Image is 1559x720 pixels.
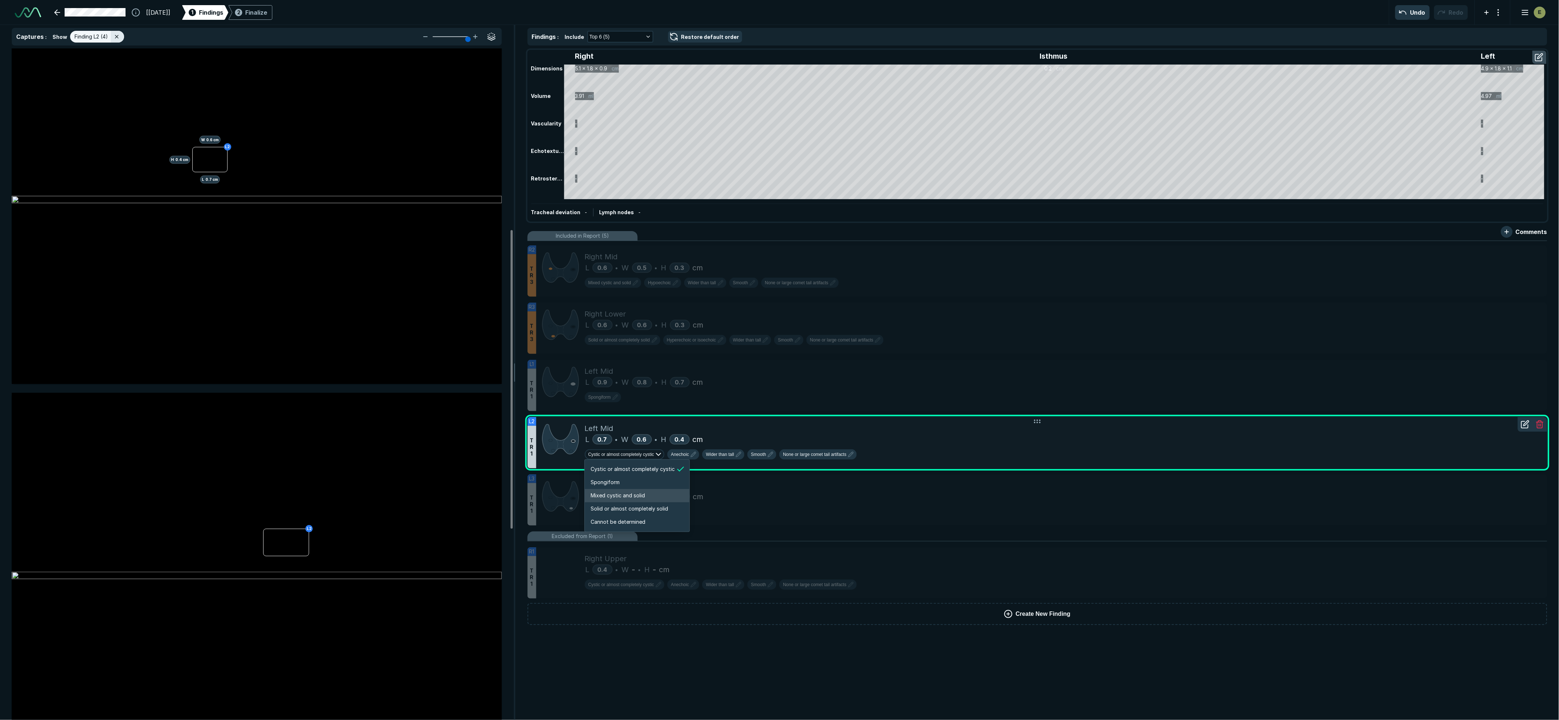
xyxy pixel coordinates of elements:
span: W [621,434,629,445]
span: • [616,565,618,574]
span: 0.3 [675,264,685,271]
span: T R 1 [530,437,534,457]
span: Cystic or almost completely cystic [588,451,654,458]
span: 0.8 [637,379,647,386]
span: • [655,321,658,329]
span: None or large comet tail artifacts [810,337,874,343]
span: 0.4 [675,436,685,443]
span: Create New Finding [1016,610,1070,618]
img: +tDKzAAAAAGSURBVAMAUIT1+Tb5iNAAAAAASUVORK5CYII= [542,366,579,398]
div: 2Finalize [228,5,272,20]
button: Redo [1434,5,1468,20]
span: Lymph nodes [599,209,634,215]
span: Anechoic [671,451,689,458]
span: : [45,34,47,40]
li: L3TR1Left LowerL0.6•W0.4•H0.3cm [527,474,1547,526]
span: 0.3 [675,321,685,329]
span: Included in Report (5) [556,232,609,240]
li: Excluded from Report (1) [527,531,1547,541]
span: cm [693,262,703,273]
img: GrtL+QAAAAZJREFUAwCJZZAmy2OU8wAAAABJRU5ErkJggg== [542,423,579,456]
img: SD20NwAAAAZJREFUAwBWCmUmnxSk2QAAAABJRU5ErkJggg== [542,251,579,284]
span: H [645,564,650,575]
span: W [622,564,629,575]
a: See-Mode Logo [12,4,44,21]
span: : [558,34,559,40]
span: • [616,378,618,387]
span: 0.4 [598,566,608,573]
span: H 0.4 cm [169,156,190,164]
span: Smooth [751,451,766,458]
span: Wider than tall [733,337,761,343]
span: W [622,377,629,388]
span: Cystic or almost completely cystic [591,465,675,473]
span: 0.7 [675,379,685,386]
span: Finding L2 (4) [75,33,108,41]
span: cm [693,377,703,388]
span: • [655,435,657,444]
span: H [661,319,667,330]
span: Tracheal deviation [531,209,581,215]
li: R3TR3Right LowerL0.6•W0.6•H0.3cm [527,303,1547,354]
span: T R 1 [530,494,534,514]
span: L [585,434,590,445]
span: Spongiform [591,478,620,486]
span: T R 1 [530,567,534,587]
span: Mixed cystic and solid [588,279,631,286]
span: T R 1 [530,380,534,400]
div: R1TR1Right UpperL0.4•W-•H-cm [527,547,1547,599]
span: • [638,565,641,574]
span: Captures [16,33,44,40]
span: - [639,209,641,215]
span: L [585,262,590,273]
span: 0.7 [598,436,607,443]
div: R2TR3Right MidL0.6•W0.5•H0.3cm [527,245,1547,297]
span: 2 [237,8,240,16]
span: 0.6 [637,436,647,443]
span: Comments [1516,227,1547,236]
span: - [653,564,656,575]
span: • [655,378,658,387]
div: L2TR1Left MidL0.7•W0.6•H0.4cm [527,417,1547,468]
button: Create New Finding [527,603,1547,625]
span: cm [693,319,704,330]
span: 0.6 [637,321,647,329]
span: L2 [529,417,534,425]
span: None or large comet tail artifacts [783,581,846,588]
span: Smooth [733,279,748,286]
div: 1Findings [182,5,228,20]
span: R2 [529,246,535,254]
button: Restore default order [668,31,742,43]
span: 0.9 [598,379,608,386]
span: Mixed cystic and solid [591,491,645,500]
span: H [661,262,667,273]
span: 0.6 [598,264,608,271]
span: Solid or almost completely solid [588,337,650,343]
button: avatar-name [1516,5,1547,20]
span: 0.6 [598,321,608,329]
span: Smooth [778,337,793,343]
span: cm [659,564,670,575]
li: L1TR1Left MidL0.9•W0.8•H0.7cm [527,360,1547,411]
span: Show [52,33,67,41]
img: See-Mode Logo [15,7,41,18]
span: [[DATE]] [146,8,170,17]
span: 0.5 [637,264,647,271]
span: Wider than tall [706,451,734,458]
span: H [661,434,667,445]
span: Wider than tall [706,581,734,588]
span: None or large comet tail artifacts [783,451,846,458]
div: Finalize [245,8,267,17]
div: avatar-name [1534,7,1546,18]
span: Smooth [751,581,766,588]
span: L [585,377,590,388]
span: - [585,209,587,215]
span: Hyperechoic or isoechoic [667,337,716,343]
img: 9dsbU0AAAAGSURBVAMAWYBlJivVKtkAAAAASUVORK5CYII= [542,308,579,341]
span: Right Upper [585,553,627,564]
span: Wider than tall [688,279,716,286]
span: Solid or almost completely solid [591,505,668,513]
span: Spongiform [588,394,611,401]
